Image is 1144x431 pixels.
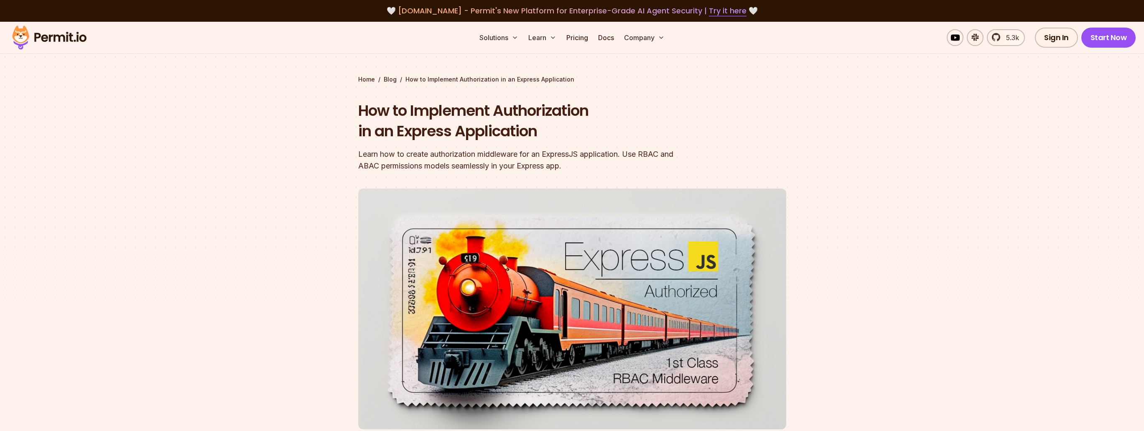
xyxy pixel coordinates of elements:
[8,23,90,52] img: Permit logo
[709,5,747,16] a: Try it here
[1081,28,1136,48] a: Start Now
[358,189,786,429] img: How to Implement Authorization in an Express Application
[384,75,397,84] a: Blog
[1001,33,1019,43] span: 5.3k
[987,29,1025,46] a: 5.3k
[398,5,747,16] span: [DOMAIN_NAME] - Permit's New Platform for Enterprise-Grade AI Agent Security |
[358,148,679,172] div: Learn how to create authorization middleware for an ExpressJS application. Use RBAC and ABAC perm...
[563,29,591,46] a: Pricing
[358,75,786,84] div: / /
[20,5,1124,17] div: 🤍 🤍
[358,100,679,142] h1: How to Implement Authorization in an Express Application
[1035,28,1078,48] a: Sign In
[621,29,668,46] button: Company
[476,29,522,46] button: Solutions
[358,75,375,84] a: Home
[525,29,560,46] button: Learn
[595,29,617,46] a: Docs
